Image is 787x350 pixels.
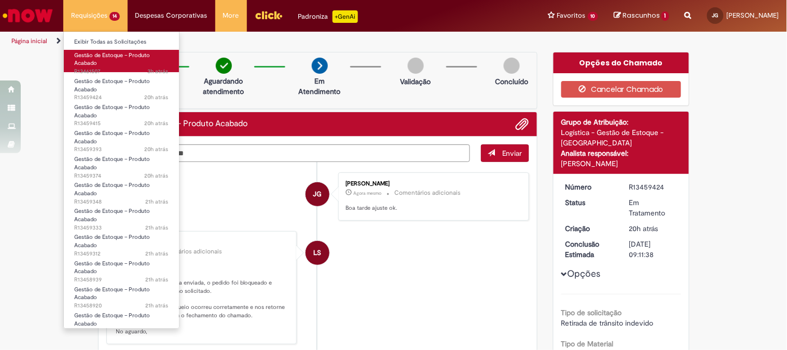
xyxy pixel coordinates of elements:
p: Validação [401,76,431,87]
span: 3h atrás [148,68,169,75]
a: Aberto R13459312 : Gestão de Estoque – Produto Acabado [64,232,179,254]
span: 10 [588,12,599,21]
span: R13459348 [74,198,169,206]
div: [DATE] 09:11:38 [629,239,678,260]
span: Gestão de Estoque – Produto Acabado [74,103,150,119]
b: Tipo de Material [561,339,614,348]
a: Aberto R13458895 : Gestão de Estoque – Produto Acabado [64,310,179,332]
img: arrow-next.png [312,58,328,74]
span: More [223,10,239,21]
a: Aberto R13459348 : Gestão de Estoque – Produto Acabado [64,180,179,202]
button: Cancelar Chamado [561,81,681,98]
dt: Status [558,197,622,208]
div: Opções do Chamado [554,52,689,73]
span: R13459312 [74,250,169,258]
span: [PERSON_NAME] [727,11,779,20]
span: R13459374 [74,172,169,180]
a: Aberto R13459393 : Gestão de Estoque – Produto Acabado [64,128,179,150]
div: Em Tratamento [629,197,678,218]
span: Gestão de Estoque – Produto Acabado [74,312,150,328]
span: 20h atrás [145,93,169,101]
span: JG [712,12,719,19]
a: Aberto R13459415 : Gestão de Estoque – Produto Acabado [64,102,179,124]
img: img-circle-grey.png [504,58,520,74]
span: 20h atrás [145,145,169,153]
span: Gestão de Estoque – Produto Acabado [74,155,150,171]
time: 28/08/2025 17:07:31 [629,224,658,233]
span: R13458920 [74,302,169,310]
span: LS [314,240,322,265]
button: Adicionar anexos [516,117,529,131]
span: R13459333 [74,224,169,232]
dt: Conclusão Estimada [558,239,622,260]
p: Concluído [495,76,528,87]
span: Retirada de trânsito indevido [561,318,654,328]
a: Aberto R13459374 : Gestão de Estoque – Produto Acabado [64,154,179,176]
span: 21h atrás [146,250,169,258]
div: Padroniza [298,10,358,23]
span: Gestão de Estoque – Produto Acabado [74,129,150,145]
div: Grupo de Atribuição: [561,117,681,127]
span: R13459393 [74,145,169,154]
span: 20h atrás [145,172,169,180]
span: 20h atrás [629,224,658,233]
span: 21h atrás [146,302,169,309]
span: Despesas Corporativas [135,10,208,21]
span: 22h atrás [145,328,169,335]
div: Lais Siqueira [306,241,329,265]
img: ServiceNow [1,5,54,26]
span: 21h atrás [146,276,169,284]
div: Logística - Gestão de Estoque - [GEOGRAPHIC_DATA] [561,127,681,148]
span: Enviar [502,149,522,158]
ul: Trilhas de página [8,32,517,51]
p: Em Atendimento [295,76,345,97]
span: Gestão de Estoque – Produto Acabado [74,233,150,249]
span: 14 [109,12,120,21]
div: Analista responsável: [561,148,681,158]
span: 1 [661,11,669,21]
span: 21h atrás [146,198,169,206]
a: Aberto R13459333 : Gestão de Estoque – Produto Acabado [64,206,179,228]
span: Favoritos [557,10,586,21]
img: click_logo_yellow_360x200.png [255,7,283,23]
p: Boa tarde, tudo bem? Após análise da evidência enviada, o pedido foi bloqueado e retirado do trân... [116,263,289,336]
span: R13461507 [74,68,169,76]
div: R13459424 [629,182,678,192]
textarea: Digite sua mensagem aqui... [106,144,471,162]
span: Gestão de Estoque – Produto Acabado [74,260,150,276]
a: Exibir Todas as Solicitações [64,36,179,48]
span: R13459424 [74,93,169,102]
a: Rascunhos [614,11,669,21]
span: Agora mesmo [353,190,381,196]
img: img-circle-grey.png [408,58,424,74]
a: Aberto R13458939 : Gestão de Estoque – Produto Acabado [64,258,179,280]
div: [PERSON_NAME] [346,181,518,187]
time: 28/08/2025 15:56:44 [145,328,169,335]
p: Aguardando atendimento [199,76,249,97]
p: Boa tarde ajuste ok. [346,204,518,212]
a: Aberto R13459424 : Gestão de Estoque – Produto Acabado [64,76,179,98]
span: 20h atrás [145,119,169,127]
a: Página inicial [11,37,47,45]
span: R13458939 [74,276,169,284]
span: Rascunhos [623,10,660,20]
small: Comentários adicionais [156,247,223,256]
img: check-circle-green.png [216,58,232,74]
a: Aberto R13461507 : Gestão de Estoque – Produto Acabado [64,50,179,72]
ul: Requisições [63,31,180,329]
div: [PERSON_NAME] [561,158,681,169]
b: Tipo de solicitação [561,308,622,317]
span: JG [313,182,322,207]
div: [PERSON_NAME] [116,239,289,246]
button: Enviar [481,144,529,162]
dt: Número [558,182,622,192]
time: 29/08/2025 13:28:38 [353,190,381,196]
span: 21h atrás [146,224,169,232]
span: Gestão de Estoque – Produto Acabado [74,77,150,93]
a: Aberto R13458920 : Gestão de Estoque – Produto Acabado [64,284,179,306]
p: +GenAi [333,10,358,23]
span: Gestão de Estoque – Produto Acabado [74,207,150,223]
span: Gestão de Estoque – Produto Acabado [74,51,150,68]
dt: Criação [558,223,622,234]
span: Gestão de Estoque – Produto Acabado [74,286,150,302]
